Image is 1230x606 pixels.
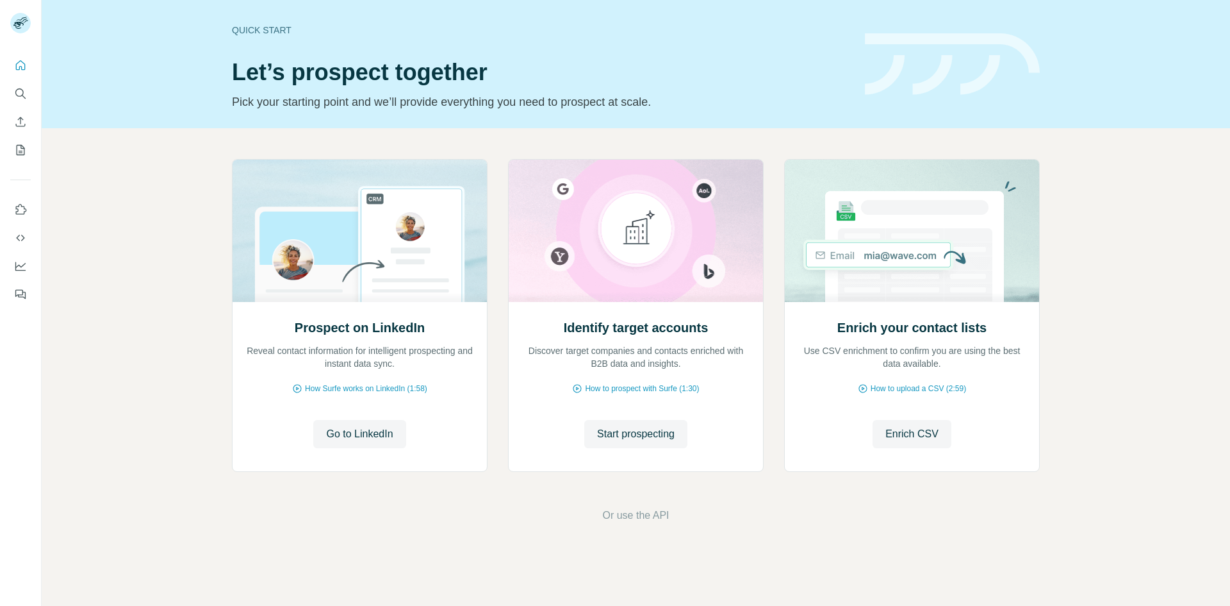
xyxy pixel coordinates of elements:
[798,344,1026,370] p: Use CSV enrichment to confirm you are using the best data available.
[232,93,849,111] p: Pick your starting point and we’ll provide everything you need to prospect at scale.
[10,198,31,221] button: Use Surfe on LinkedIn
[837,319,987,337] h2: Enrich your contact lists
[10,139,31,162] button: My lists
[232,24,849,37] div: Quick start
[564,319,709,337] h2: Identify target accounts
[10,283,31,306] button: Feedback
[885,426,939,442] span: Enrich CSV
[585,383,699,394] span: How to prospect with Surfe (1:30)
[602,508,669,523] button: Or use the API
[871,383,966,394] span: How to upload a CSV (2:59)
[305,383,427,394] span: How Surfe works on LinkedIn (1:58)
[10,255,31,278] button: Dashboard
[597,426,675,442] span: Start prospecting
[584,420,687,448] button: Start prospecting
[784,160,1040,302] img: Enrich your contact lists
[10,54,31,77] button: Quick start
[326,426,393,442] span: Go to LinkedIn
[232,160,488,302] img: Prospect on LinkedIn
[245,344,474,370] p: Reveal contact information for intelligent prospecting and instant data sync.
[521,344,750,370] p: Discover target companies and contacts enriched with B2B data and insights.
[10,110,31,133] button: Enrich CSV
[508,160,764,302] img: Identify target accounts
[295,319,425,337] h2: Prospect on LinkedIn
[10,226,31,249] button: Use Surfe API
[313,420,406,448] button: Go to LinkedIn
[865,33,1040,96] img: banner
[10,82,31,105] button: Search
[232,60,849,85] h1: Let’s prospect together
[873,420,951,448] button: Enrich CSV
